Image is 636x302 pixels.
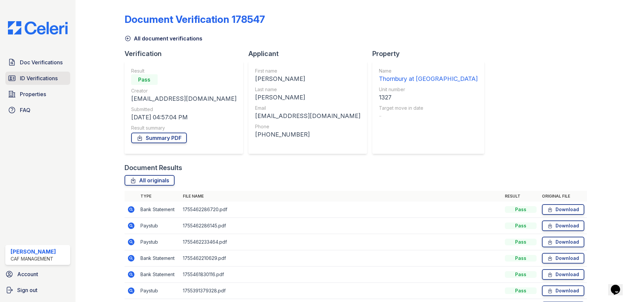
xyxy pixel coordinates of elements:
a: Download [542,269,584,280]
td: Bank Statement [138,202,180,218]
div: Verification [125,49,248,58]
div: Email [255,105,360,111]
td: 1755462233464.pdf [180,234,502,250]
span: Sign out [17,286,37,294]
div: Unit number [379,86,478,93]
div: [PHONE_NUMBER] [255,130,360,139]
th: Original file [539,191,587,202]
img: CE_Logo_Blue-a8612792a0a2168367f1c8372b55b34899dd931a85d93a1a3d3e32e68fde9ad4.png [3,21,73,34]
a: Download [542,220,584,231]
td: Bank Statement [138,267,180,283]
a: Summary PDF [131,133,187,143]
div: 1327 [379,93,478,102]
div: Pass [131,74,158,85]
span: Account [17,270,38,278]
div: Thornbury at [GEOGRAPHIC_DATA] [379,74,478,84]
div: Pass [505,287,537,294]
td: Bank Statement [138,250,180,267]
a: Sign out [3,283,73,297]
td: Paystub [138,283,180,299]
div: Pass [505,271,537,278]
div: Submitted [131,106,237,113]
div: Name [379,68,478,74]
td: 1755391379328.pdf [180,283,502,299]
div: Result [131,68,237,74]
div: Last name [255,86,360,93]
a: All document verifications [125,34,202,42]
td: Paystub [138,234,180,250]
a: ID Verifications [5,72,70,85]
iframe: chat widget [608,275,629,295]
td: 1755462210629.pdf [180,250,502,267]
td: Paystub [138,218,180,234]
div: Phone [255,123,360,130]
div: Applicant [248,49,372,58]
div: [DATE] 04:57:04 PM [131,113,237,122]
div: First name [255,68,360,74]
td: 1755462286720.pdf [180,202,502,218]
a: Download [542,204,584,215]
span: ID Verifications [20,74,58,82]
a: Doc Verifications [5,56,70,69]
a: Download [542,237,584,247]
div: Document Verification 178547 [125,13,265,25]
div: [PERSON_NAME] [11,248,56,256]
div: [PERSON_NAME] [255,74,360,84]
div: Creator [131,88,237,94]
th: File name [180,191,502,202]
a: FAQ [5,103,70,117]
div: [EMAIL_ADDRESS][DOMAIN_NAME] [255,111,360,121]
td: 1755461830116.pdf [180,267,502,283]
span: Doc Verifications [20,58,63,66]
div: [PERSON_NAME] [255,93,360,102]
div: Pass [505,206,537,213]
th: Result [502,191,539,202]
a: Name Thornbury at [GEOGRAPHIC_DATA] [379,68,478,84]
th: Type [138,191,180,202]
span: FAQ [20,106,30,114]
div: CAF Management [11,256,56,262]
div: [EMAIL_ADDRESS][DOMAIN_NAME] [131,94,237,103]
div: Pass [505,222,537,229]
a: All originals [125,175,175,186]
div: Pass [505,239,537,245]
a: Properties [5,88,70,101]
div: Target move in date [379,105,478,111]
div: Result summary [131,125,237,131]
div: Document Results [125,163,182,172]
div: - [379,111,478,121]
td: 1755462286145.pdf [180,218,502,234]
div: Property [372,49,490,58]
span: Properties [20,90,46,98]
div: Pass [505,255,537,262]
a: Download [542,285,584,296]
a: Account [3,268,73,281]
a: Download [542,253,584,264]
